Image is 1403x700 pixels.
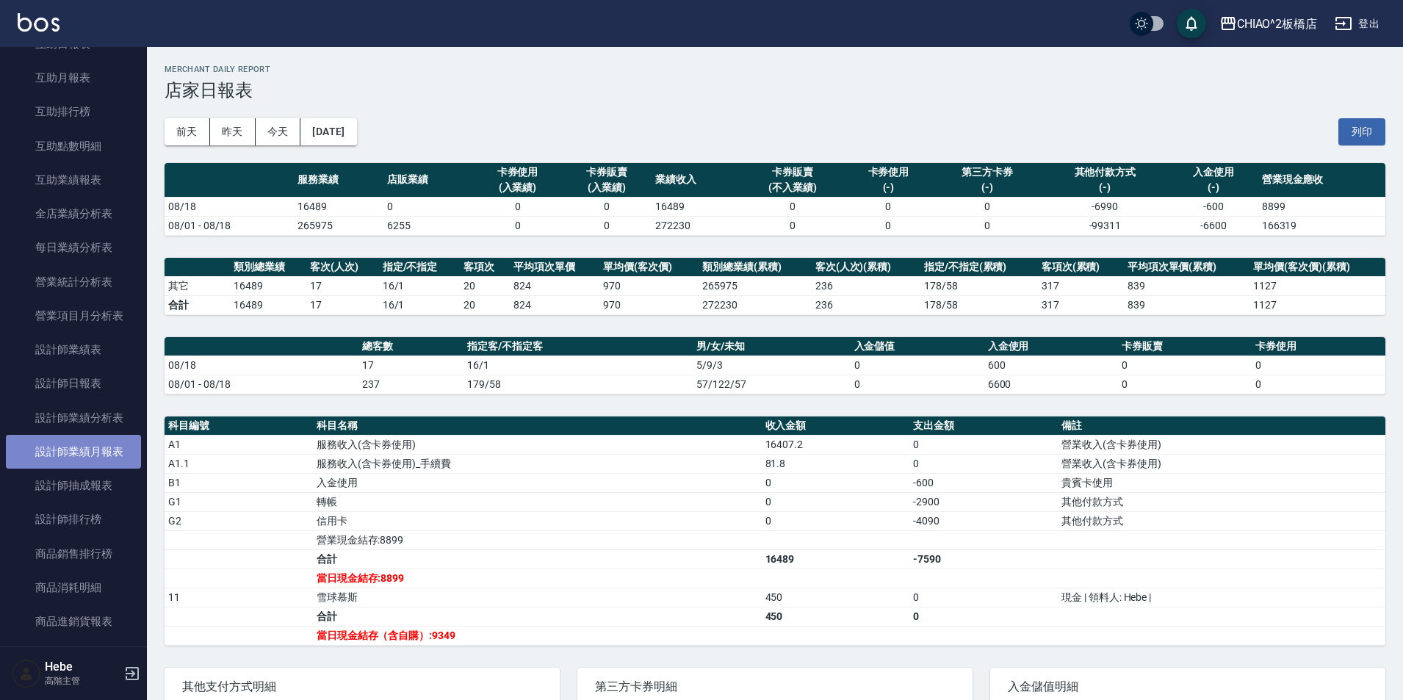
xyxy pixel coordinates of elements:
[165,473,313,492] td: B1
[383,163,473,198] th: 店販業績
[313,473,762,492] td: 入金使用
[165,295,230,314] td: 合計
[313,549,762,569] td: 合計
[165,65,1385,74] h2: Merchant Daily Report
[182,679,542,694] span: 其他支付方式明細
[510,258,599,277] th: 平均項次單價
[6,638,141,672] a: 商品庫存表
[165,435,313,454] td: A1
[1252,375,1385,394] td: 0
[1258,197,1385,216] td: 8899
[358,356,464,375] td: 17
[12,659,41,688] img: Person
[165,454,313,473] td: A1.1
[1038,258,1124,277] th: 客項次(累積)
[306,276,379,295] td: 17
[313,607,762,626] td: 合計
[510,295,599,314] td: 824
[1008,679,1368,694] span: 入金儲值明細
[464,356,693,375] td: 16/1
[1213,9,1324,39] button: CHIAO^2板橋店
[1042,197,1169,216] td: -6990
[745,180,840,195] div: (不入業績)
[6,435,141,469] a: 設計師業績月報表
[1058,473,1385,492] td: 貴賓卡使用
[844,197,934,216] td: 0
[652,216,741,235] td: 272230
[699,295,811,314] td: 272230
[165,511,313,530] td: G2
[741,197,844,216] td: 0
[230,276,306,295] td: 16489
[909,416,1058,436] th: 支出金額
[165,118,210,145] button: 前天
[379,295,461,314] td: 16/1
[920,295,1038,314] td: 178/58
[693,337,851,356] th: 男/女/未知
[6,401,141,435] a: 設計師業績分析表
[562,216,652,235] td: 0
[599,276,699,295] td: 970
[1329,10,1385,37] button: 登出
[165,216,294,235] td: 08/01 - 08/18
[6,197,141,231] a: 全店業績分析表
[599,258,699,277] th: 單均價(客次價)
[306,258,379,277] th: 客次(人次)
[1045,165,1165,180] div: 其他付款方式
[851,375,984,394] td: 0
[812,276,920,295] td: 236
[165,416,1385,646] table: a dense table
[741,216,844,235] td: 0
[848,165,930,180] div: 卡券使用
[6,231,141,264] a: 每日業績分析表
[745,165,840,180] div: 卡券販賣
[812,295,920,314] td: 236
[6,129,141,163] a: 互助點數明細
[294,216,383,235] td: 265975
[6,469,141,502] a: 設計師抽成報表
[762,492,910,511] td: 0
[165,492,313,511] td: G1
[1258,216,1385,235] td: 166319
[1124,258,1250,277] th: 平均項次單價(累積)
[909,473,1058,492] td: -600
[562,197,652,216] td: 0
[1118,337,1252,356] th: 卡券販賣
[6,61,141,95] a: 互助月報表
[909,454,1058,473] td: 0
[165,258,1385,315] table: a dense table
[165,356,358,375] td: 08/18
[313,416,762,436] th: 科目名稱
[383,197,473,216] td: 0
[848,180,930,195] div: (-)
[1038,276,1124,295] td: 317
[1252,356,1385,375] td: 0
[383,216,473,235] td: 6255
[1249,295,1385,314] td: 1127
[1338,118,1385,145] button: 列印
[1058,435,1385,454] td: 營業收入(含卡券使用)
[230,258,306,277] th: 類別總業績
[984,375,1118,394] td: 6600
[699,276,811,295] td: 265975
[762,588,910,607] td: 450
[1045,180,1165,195] div: (-)
[358,337,464,356] th: 總客數
[165,375,358,394] td: 08/01 - 08/18
[313,511,762,530] td: 信用卡
[6,333,141,367] a: 設計師業績表
[1118,375,1252,394] td: 0
[762,473,910,492] td: 0
[313,588,762,607] td: 雪球慕斯
[652,163,741,198] th: 業績收入
[313,454,762,473] td: 服務收入(含卡券使用)_手續費
[379,276,461,295] td: 16 / 1
[510,276,599,295] td: 824
[693,356,851,375] td: 5/9/3
[18,13,59,32] img: Logo
[1172,180,1255,195] div: (-)
[6,571,141,605] a: 商品消耗明細
[1042,216,1169,235] td: -99311
[933,197,1041,216] td: 0
[460,276,510,295] td: 20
